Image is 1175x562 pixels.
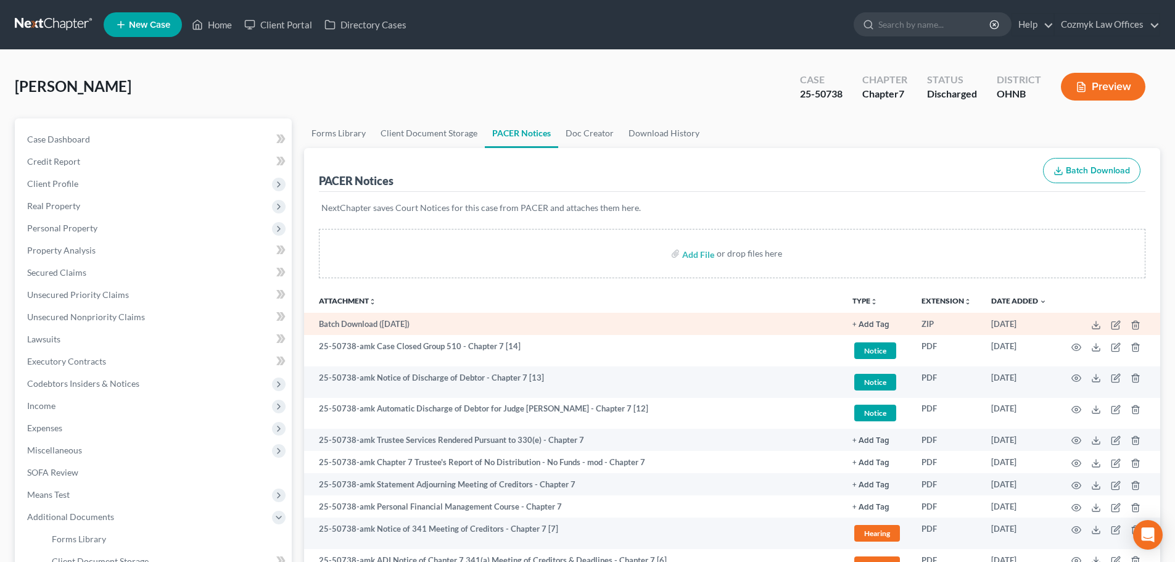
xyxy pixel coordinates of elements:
a: Unsecured Nonpriority Claims [17,306,292,328]
div: 25-50738 [800,87,843,101]
a: Client Portal [238,14,318,36]
a: Attachmentunfold_more [319,296,376,305]
div: or drop files here [717,247,782,260]
span: Income [27,400,56,411]
i: unfold_more [964,298,971,305]
td: PDF [912,366,981,398]
button: + Add Tag [852,437,889,445]
a: Help [1012,14,1053,36]
td: 25-50738-amk Chapter 7 Trustee's Report of No Distribution - No Funds - mod - Chapter 7 [304,451,843,473]
td: PDF [912,451,981,473]
td: [DATE] [981,313,1057,335]
div: Chapter [862,87,907,101]
div: PACER Notices [319,173,394,188]
span: Batch Download [1066,165,1130,176]
a: Executory Contracts [17,350,292,373]
td: 25-50738-amk Automatic Discharge of Debtor for Judge [PERSON_NAME] - Chapter 7 [12] [304,398,843,429]
i: unfold_more [870,298,878,305]
a: Unsecured Priority Claims [17,284,292,306]
a: Doc Creator [558,118,621,148]
button: + Add Tag [852,321,889,329]
div: Discharged [927,87,977,101]
p: NextChapter saves Court Notices for this case from PACER and attaches them here. [321,202,1143,214]
td: ZIP [912,313,981,335]
a: Property Analysis [17,239,292,262]
td: PDF [912,495,981,518]
button: TYPEunfold_more [852,297,878,305]
button: + Add Tag [852,459,889,467]
a: Secured Claims [17,262,292,284]
span: Notice [854,342,896,359]
span: Property Analysis [27,245,96,255]
span: 7 [899,88,904,99]
span: Unsecured Priority Claims [27,289,129,300]
td: [DATE] [981,518,1057,549]
button: Preview [1061,73,1145,101]
a: Forms Library [42,528,292,550]
span: Notice [854,374,896,391]
input: Search by name... [878,13,991,36]
a: Notice [852,372,902,392]
span: Means Test [27,489,70,500]
td: 25-50738-amk Notice of Discharge of Debtor - Chapter 7 [13] [304,366,843,398]
td: 25-50738-amk Statement Adjourning Meeting of Creditors - Chapter 7 [304,473,843,495]
div: District [997,73,1041,87]
span: Real Property [27,200,80,211]
a: Cozmyk Law Offices [1055,14,1160,36]
a: + Add Tag [852,479,902,490]
td: 25-50738-amk Trustee Services Rendered Pursuant to 330(e) - Chapter 7 [304,429,843,451]
span: SOFA Review [27,467,78,477]
a: Extensionunfold_more [921,296,971,305]
a: Notice [852,403,902,423]
a: Notice [852,341,902,361]
a: + Add Tag [852,501,902,513]
div: Case [800,73,843,87]
a: Forms Library [304,118,373,148]
a: Date Added expand_more [991,296,1047,305]
span: Unsecured Nonpriority Claims [27,312,145,322]
a: PACER Notices [485,118,558,148]
span: Additional Documents [27,511,114,522]
a: Credit Report [17,151,292,173]
span: New Case [129,20,170,30]
td: 25-50738-amk Notice of 341 Meeting of Creditors - Chapter 7 [7] [304,518,843,549]
td: 25-50738-amk Personal Financial Management Course - Chapter 7 [304,495,843,518]
td: [DATE] [981,335,1057,366]
button: + Add Tag [852,481,889,489]
a: + Add Tag [852,318,902,330]
a: Hearing [852,523,902,543]
span: Forms Library [52,534,106,544]
i: unfold_more [369,298,376,305]
td: PDF [912,429,981,451]
td: [DATE] [981,473,1057,495]
a: + Add Tag [852,457,902,468]
button: Batch Download [1043,158,1140,184]
span: Codebtors Insiders & Notices [27,378,139,389]
td: PDF [912,473,981,495]
span: Credit Report [27,156,80,167]
a: + Add Tag [852,434,902,446]
td: [DATE] [981,429,1057,451]
span: Hearing [854,525,900,542]
td: [DATE] [981,366,1057,398]
td: 25-50738-amk Case Closed Group 510 - Chapter 7 [14] [304,335,843,366]
td: Batch Download ([DATE]) [304,313,843,335]
a: Home [186,14,238,36]
span: Client Profile [27,178,78,189]
a: Client Document Storage [373,118,485,148]
button: + Add Tag [852,503,889,511]
a: Case Dashboard [17,128,292,151]
td: PDF [912,335,981,366]
div: Chapter [862,73,907,87]
a: Directory Cases [318,14,413,36]
div: OHNB [997,87,1041,101]
td: [DATE] [981,398,1057,429]
span: Lawsuits [27,334,60,344]
span: Executory Contracts [27,356,106,366]
div: Open Intercom Messenger [1133,520,1163,550]
span: Expenses [27,423,62,433]
span: Case Dashboard [27,134,90,144]
a: SOFA Review [17,461,292,484]
a: Lawsuits [17,328,292,350]
span: Secured Claims [27,267,86,278]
